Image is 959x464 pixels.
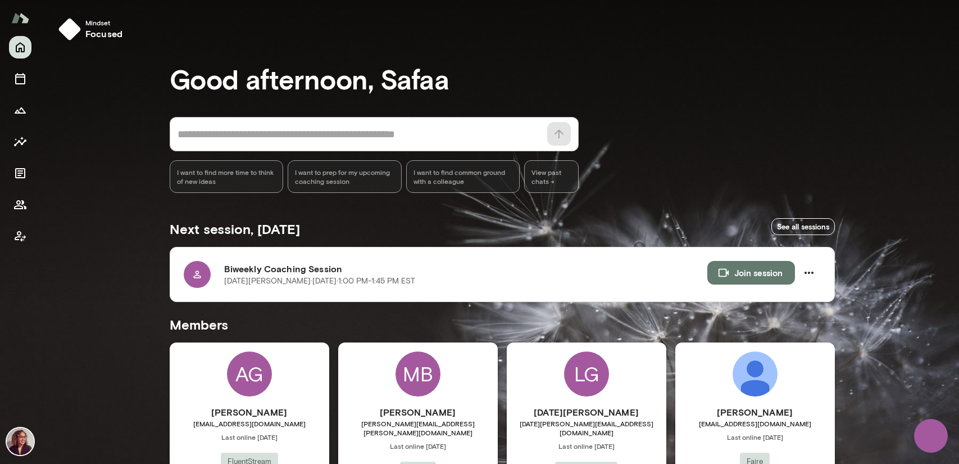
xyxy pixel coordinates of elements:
[85,27,122,40] h6: focused
[338,406,498,419] h6: [PERSON_NAME]
[170,406,329,419] h6: [PERSON_NAME]
[170,160,284,193] div: I want to find more time to think of new ideas
[564,352,609,397] div: LG
[9,67,31,90] button: Sessions
[177,168,276,186] span: I want to find more time to think of new ideas
[733,352,778,397] img: Ling Zeng
[338,442,498,451] span: Last online [DATE]
[507,419,666,437] span: [DATE][PERSON_NAME][EMAIL_ADDRESS][DOMAIN_NAME]
[224,276,415,287] p: [DATE][PERSON_NAME] · [DATE] · 1:00 PM-1:45 PM EST
[396,352,440,397] div: MB
[227,352,272,397] div: AG
[170,220,300,238] h5: Next session, [DATE]
[406,160,520,193] div: I want to find common ground with a colleague
[9,225,31,247] button: Client app
[170,419,329,428] span: [EMAIL_ADDRESS][DOMAIN_NAME]
[9,130,31,153] button: Insights
[707,261,795,285] button: Join session
[413,168,513,186] span: I want to find common ground with a colleague
[85,18,122,27] span: Mindset
[507,442,666,451] span: Last online [DATE]
[288,160,402,193] div: I want to prep for my upcoming coaching session
[295,168,394,186] span: I want to prep for my upcoming coaching session
[771,218,835,236] a: See all sessions
[338,419,498,437] span: [PERSON_NAME][EMAIL_ADDRESS][PERSON_NAME][DOMAIN_NAME]
[9,162,31,184] button: Documents
[170,433,329,442] span: Last online [DATE]
[7,428,34,455] img: Safaa Khairalla
[54,13,131,45] button: Mindsetfocused
[507,406,666,419] h6: [DATE][PERSON_NAME]
[675,419,835,428] span: [EMAIL_ADDRESS][DOMAIN_NAME]
[9,36,31,58] button: Home
[9,193,31,216] button: Members
[224,262,707,276] h6: Biweekly Coaching Session
[58,18,81,40] img: mindset
[9,99,31,121] button: Growth Plan
[675,406,835,419] h6: [PERSON_NAME]
[170,316,835,334] h5: Members
[170,63,835,94] h3: Good afternoon, Safaa
[11,7,29,29] img: Mento
[524,160,578,193] span: View past chats ->
[675,433,835,442] span: Last online [DATE]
